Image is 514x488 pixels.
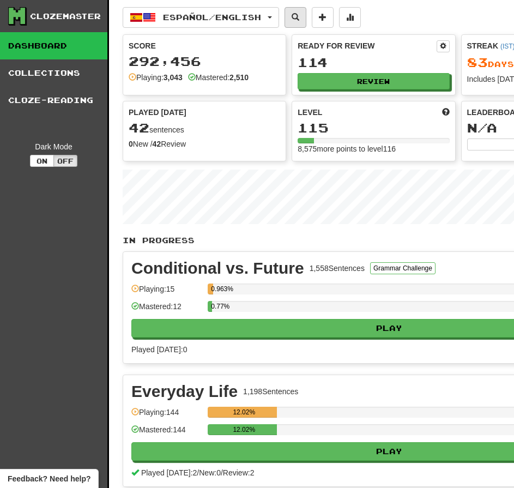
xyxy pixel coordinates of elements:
div: Playing: 144 [131,407,202,425]
span: Open feedback widget [8,473,90,484]
div: 1,198 Sentences [243,386,298,397]
div: Dark Mode [8,141,99,152]
button: On [30,155,54,167]
strong: 2,510 [229,73,249,82]
div: Score [129,40,280,51]
span: Level [298,107,322,118]
div: 0.963% [211,284,213,294]
span: New: 0 [199,468,221,477]
strong: 3,043 [164,73,183,82]
span: 42 [129,120,149,135]
span: 83 [467,55,488,70]
button: Español/English [123,7,279,28]
button: Grammar Challenge [370,262,436,274]
div: 1,558 Sentences [310,263,365,274]
div: sentences [129,121,280,135]
div: 12.02% [211,407,277,418]
button: Review [298,73,449,89]
div: 114 [298,56,449,69]
span: N/A [467,120,497,135]
span: Score more points to level up [442,107,450,118]
div: Playing: [129,72,183,83]
button: Add sentence to collection [312,7,334,28]
div: 115 [298,121,449,135]
div: Conditional vs. Future [131,260,304,276]
strong: 42 [153,140,161,148]
div: Everyday Life [131,383,238,400]
div: New / Review [129,138,280,149]
span: / [221,468,223,477]
div: Clozemaster [30,11,101,22]
button: Search sentences [285,7,306,28]
span: Played [DATE]: 2 [141,468,197,477]
div: 292,456 [129,55,280,68]
div: 0.77% [211,301,212,312]
button: More stats [339,7,361,28]
div: Mastered: [188,72,249,83]
div: Mastered: 144 [131,424,202,442]
span: / [197,468,199,477]
div: 8,575 more points to level 116 [298,143,449,154]
div: Ready for Review [298,40,436,51]
strong: 0 [129,140,133,148]
button: Off [53,155,77,167]
div: 12.02% [211,424,277,435]
div: Mastered: 12 [131,301,202,319]
span: Played [DATE]: 0 [131,345,187,354]
div: Playing: 15 [131,284,202,302]
span: Español / English [163,13,261,22]
span: Played [DATE] [129,107,186,118]
span: Review: 2 [223,468,255,477]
